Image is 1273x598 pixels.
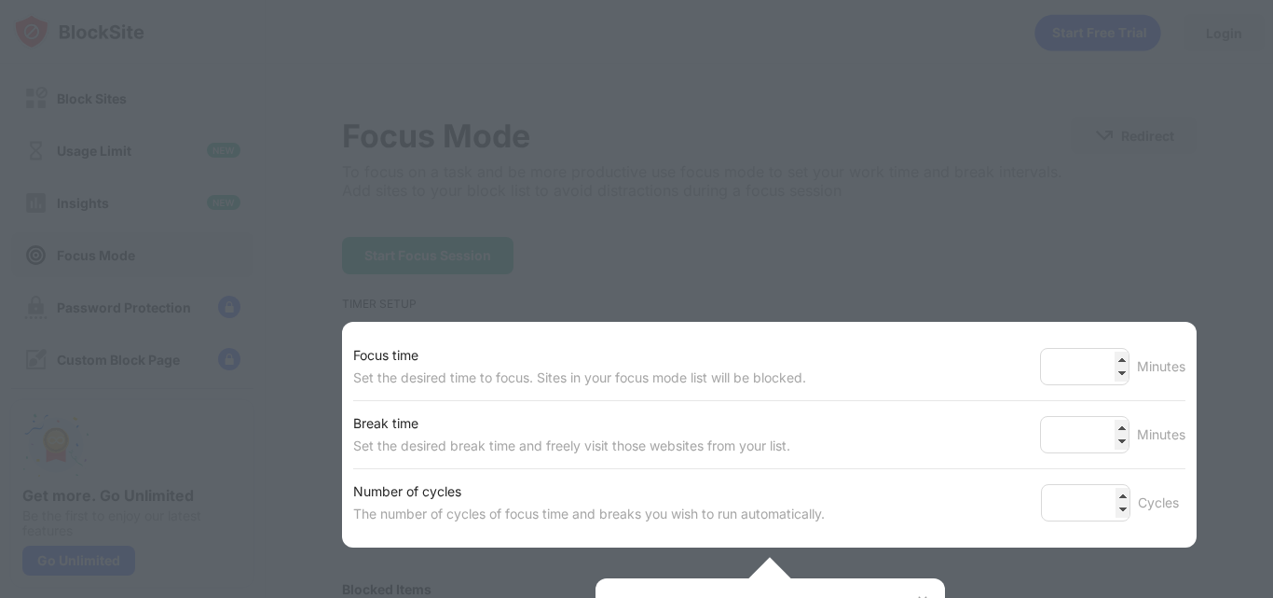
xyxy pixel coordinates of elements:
[353,480,825,503] div: Number of cycles
[353,503,825,525] div: The number of cycles of focus time and breaks you wish to run automatically.
[353,412,790,435] div: Break time
[1137,424,1185,446] div: Minutes
[353,367,806,389] div: Set the desired time to focus. Sites in your focus mode list will be blocked.
[1138,492,1185,514] div: Cycles
[353,435,790,457] div: Set the desired break time and freely visit those websites from your list.
[1137,355,1185,378] div: Minutes
[353,344,806,367] div: Focus time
